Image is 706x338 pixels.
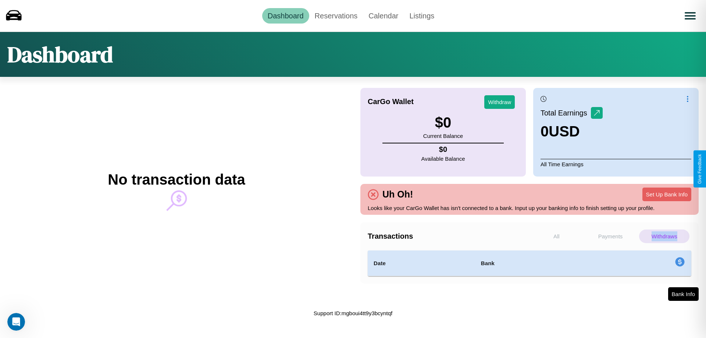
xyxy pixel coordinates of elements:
[404,8,440,24] a: Listings
[368,203,691,213] p: Looks like your CarGo Wallet has isn't connected to a bank. Input up your banking info to finish ...
[314,308,392,318] p: Support ID: mgboui4tt9y3bcyntqf
[697,154,702,184] div: Give Feedback
[541,123,603,140] h3: 0 USD
[262,8,309,24] a: Dashboard
[531,230,582,243] p: All
[639,230,689,243] p: Withdraws
[680,6,700,26] button: Open menu
[541,106,591,120] p: Total Earnings
[374,259,469,268] h4: Date
[668,287,699,301] button: Bank Info
[481,259,583,268] h4: Bank
[108,171,245,188] h2: No transaction data
[363,8,404,24] a: Calendar
[423,114,463,131] h3: $ 0
[309,8,363,24] a: Reservations
[7,39,113,70] h1: Dashboard
[423,131,463,141] p: Current Balance
[7,313,25,331] iframe: Intercom live chat
[368,250,691,276] table: simple table
[541,159,691,169] p: All Time Earnings
[642,188,691,201] button: Set Up Bank Info
[379,189,417,200] h4: Uh Oh!
[421,145,465,154] h4: $ 0
[421,154,465,164] p: Available Balance
[484,95,515,109] button: Withdraw
[585,230,636,243] p: Payments
[368,232,529,241] h4: Transactions
[368,97,414,106] h4: CarGo Wallet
